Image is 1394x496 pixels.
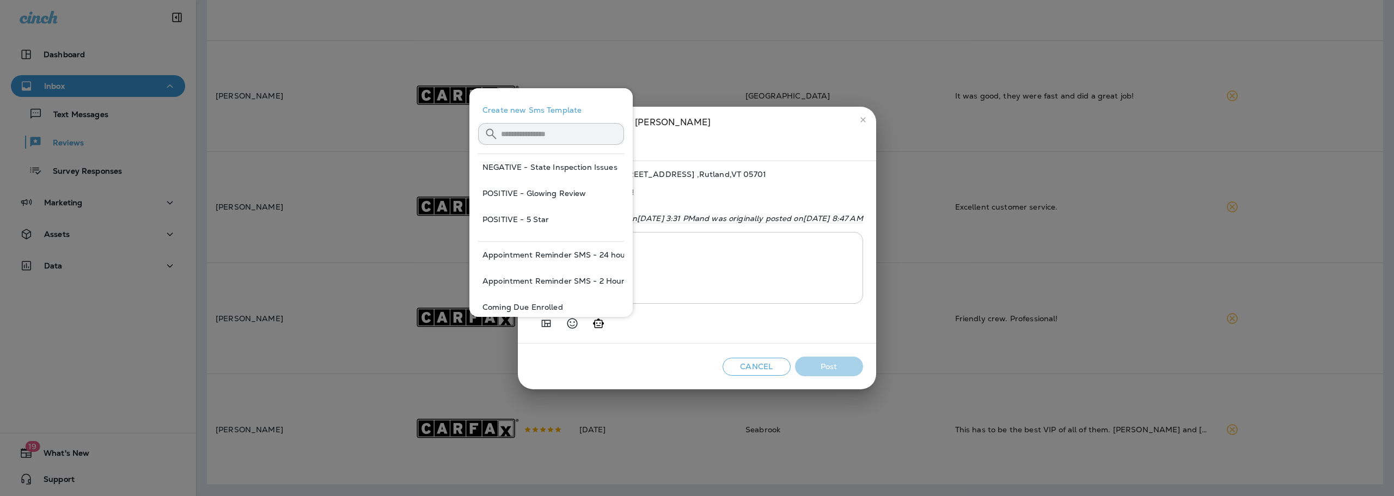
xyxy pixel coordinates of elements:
span: Friendly crew. Professional! [531,179,863,205]
button: Add in a premade template [535,313,557,334]
button: Cancel [723,358,791,376]
button: Generate AI response [588,313,609,334]
button: Select an emoji [561,313,583,334]
p: This review was changed on [DATE] 3:31 PM [531,214,863,223]
span: Rutland - [STREET_ADDRESS] , Rutland , VT 05701 [582,169,766,179]
button: Appointment Reminder SMS - 24 hours [478,242,624,268]
span: and was originally posted on [DATE] 8:47 AM [695,213,863,223]
button: Create new Sms Template [478,97,624,123]
button: Appointment Reminder SMS - 2 Hours [478,268,624,294]
button: POSITIVE - Glowing Review [478,180,624,206]
button: Coming Due Enrolled [478,294,624,320]
button: POSITIVE - 5 Star [478,206,624,232]
div: [PERSON_NAME] [PERSON_NAME] [557,115,711,152]
button: NEGATIVE - State Inspection Issues [478,154,624,180]
button: close [854,111,872,128]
